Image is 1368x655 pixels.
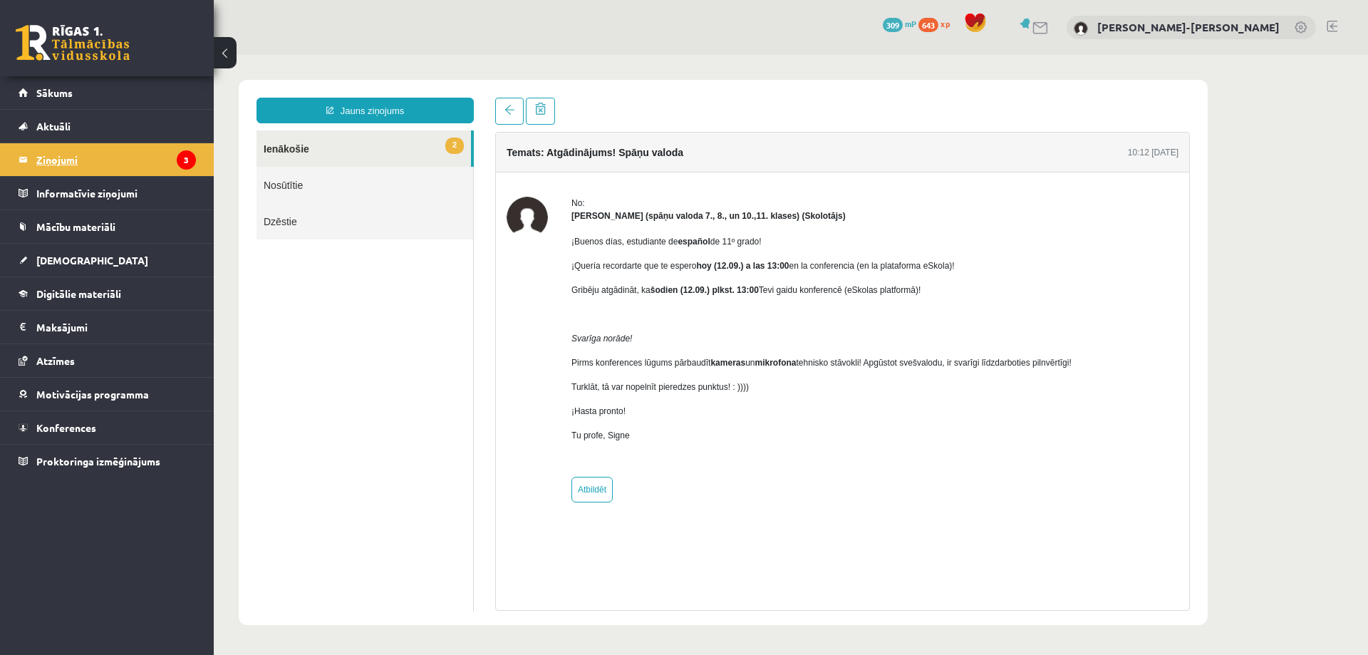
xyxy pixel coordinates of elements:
a: Proktoringa izmēģinājums [19,445,196,478]
span: mP [905,18,916,29]
span: Aktuāli [36,120,71,133]
legend: Ziņojumi [36,143,196,176]
span: 643 [918,18,938,32]
a: Maksājumi [19,311,196,344]
a: Dzēstie [43,148,259,185]
a: Aktuāli [19,110,196,143]
b: mikrofona [541,303,583,313]
legend: Maksājumi [36,311,196,344]
span: Motivācijas programma [36,388,149,401]
img: Signe Sirmā (spāņu valoda 7., 8., un 10.,11. klases) [293,142,334,183]
div: 10:12 [DATE] [914,91,965,104]
img: Martins Frīdenbergs-Tomašs [1074,21,1088,36]
i: 3 [177,150,196,170]
a: Sākums [19,76,196,109]
b: kameras [497,303,532,313]
a: 309 mP [883,18,916,29]
strong: [PERSON_NAME] (spāņu valoda 7., 8., un 10.,11. klases) (Skolotājs) [358,156,632,166]
span: Pirms konferences lūgums pārbaudīt un tehnisko stāvokli! Apgūstot svešvalodu, ir svarīgi līdzdarb... [358,303,858,313]
span: Mācību materiāli [36,220,115,233]
a: [DEMOGRAPHIC_DATA] [19,244,196,277]
a: Atbildēt [358,422,399,448]
span: ¡Buenos días, estudiante de de 11º grado! [358,182,548,192]
a: 2Ienākošie [43,76,257,112]
a: [PERSON_NAME]-[PERSON_NAME] [1097,20,1280,34]
span: Proktoringa izmēģinājums [36,455,160,468]
a: Rīgas 1. Tālmācības vidusskola [16,25,130,61]
a: Konferences [19,411,196,444]
span: Digitālie materiāli [36,287,121,300]
b: español [464,182,496,192]
span: 309 [883,18,903,32]
b: hoy (12.09.) a las 13:00 [482,206,575,216]
a: Jauns ziņojums [43,43,260,68]
a: Mācību materiāli [19,210,196,243]
a: Informatīvie ziņojumi [19,177,196,210]
span: Konferences [36,421,96,434]
span: xp [940,18,950,29]
span: Atzīmes [36,354,75,367]
legend: Informatīvie ziņojumi [36,177,196,210]
span: Svarīga norāde! [358,279,418,289]
h4: Temats: Atgādinājums! Spāņu valoda [293,92,470,103]
a: Atzīmes [19,344,196,377]
div: No: [358,142,858,155]
a: Digitālie materiāli [19,277,196,310]
a: 643 xp [918,18,957,29]
span: Tu profe, Signe [358,376,416,386]
span: Sākums [36,86,73,99]
span: Turklāt, tā var nopelnīt pieredzes punktus! : )))) [358,327,535,337]
span: ¡Hasta pronto! [358,351,412,361]
span: Gribēju atgādināt, ka Tevi gaidu konferencē (eSkolas platformā)! [358,230,707,240]
a: Ziņojumi3 [19,143,196,176]
span: [DEMOGRAPHIC_DATA] [36,254,148,267]
a: Nosūtītie [43,112,259,148]
span: 2 [232,83,250,99]
span: ¡Quería recordarte que te espero en la conferencia (en la plataforma eSkola)! [358,206,741,216]
a: Motivācijas programma [19,378,196,411]
span: šodien (12.09.) plkst. 13:00 [437,230,545,240]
